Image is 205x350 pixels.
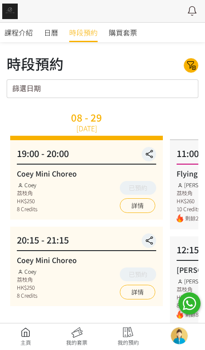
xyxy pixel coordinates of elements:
div: 20:15 - 21:15 [17,233,156,251]
div: HK$250 [17,197,37,205]
div: 08 - 29 [71,112,102,122]
a: 詳情 [120,198,155,213]
span: 課程介紹 [4,27,33,38]
a: 課程介紹 [4,23,33,42]
div: Coey [17,181,37,189]
button: 已預約 [120,267,156,281]
div: HK$250 [17,283,37,291]
span: 日曆 [44,27,58,38]
div: Coey Mini Choreo [17,255,156,265]
div: 時段預約 [7,53,63,74]
div: 8 Credits [17,205,37,213]
div: 8 Credits [17,291,37,299]
button: 已預約 [120,181,156,195]
div: Coey [17,267,37,275]
div: 荔枝角 [17,275,37,283]
a: 日曆 [44,23,58,42]
a: 詳情 [120,285,155,299]
div: Coey Mini Choreo [17,168,156,179]
a: 購買套票 [109,23,137,42]
a: 時段預約 [69,23,98,42]
img: fire.png [177,214,183,223]
span: 時段預約 [69,27,98,38]
div: 19:00 - 20:00 [17,147,156,165]
div: 荔枝角 [17,189,37,197]
span: 購買套票 [109,27,137,38]
img: fire.png [177,311,183,319]
input: 篩選日期 [7,79,198,98]
div: [DATE] [76,123,97,134]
